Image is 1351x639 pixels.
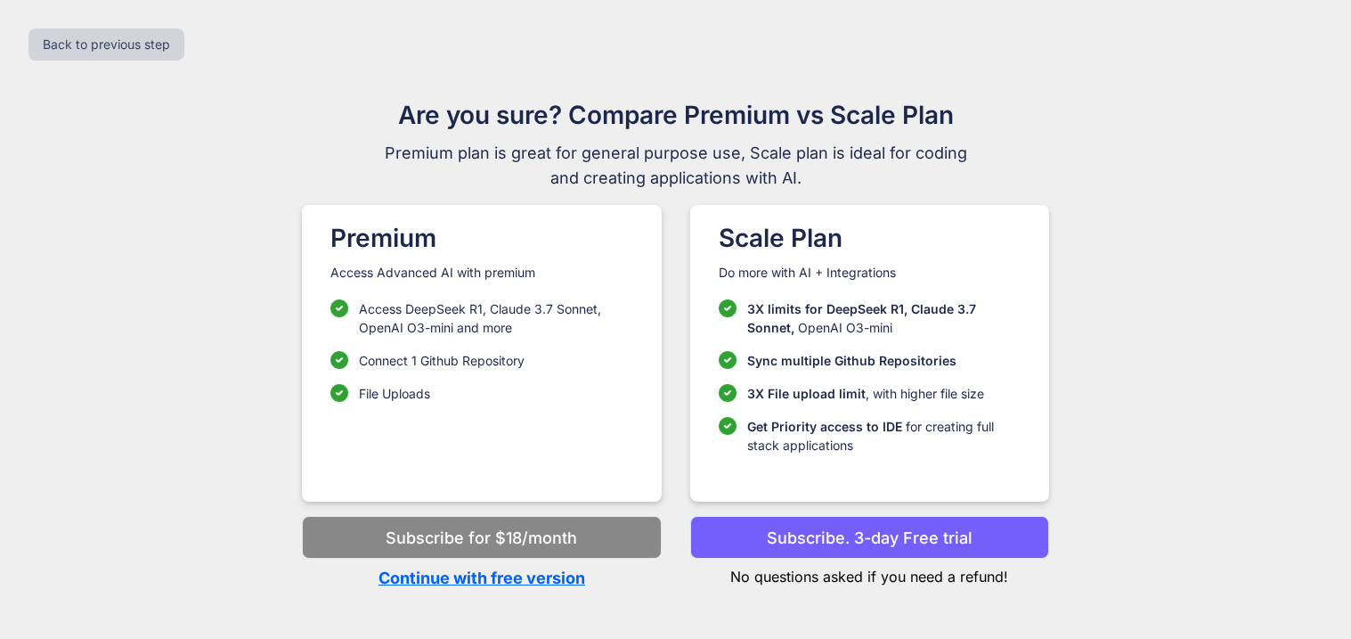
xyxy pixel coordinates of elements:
button: Subscribe for $18/month [302,516,661,559]
span: Premium plan is great for general purpose use, Scale plan is ideal for coding and creating applic... [377,141,975,191]
h1: Are you sure? Compare Premium vs Scale Plan [377,96,975,134]
img: checklist [719,299,737,317]
h1: Scale Plan [719,219,1021,257]
p: Subscribe for $18/month [386,526,577,550]
img: checklist [330,351,348,369]
img: checklist [330,384,348,402]
p: Do more with AI + Integrations [719,264,1021,282]
img: checklist [719,351,737,369]
p: Access DeepSeek R1, Claude 3.7 Sonnet, OpenAI O3-mini and more [359,299,632,337]
p: for creating full stack applications [747,417,1021,455]
h1: Premium [330,219,632,257]
p: Connect 1 Github Repository [359,351,525,370]
p: Access Advanced AI with premium [330,264,632,282]
span: 3X limits for DeepSeek R1, Claude 3.7 Sonnet, [747,301,976,335]
p: OpenAI O3-mini [747,299,1021,337]
p: Sync multiple Github Repositories [747,351,956,370]
img: checklist [719,417,737,435]
img: checklist [330,299,348,317]
p: , with higher file size [747,384,984,403]
p: Continue with free version [302,566,661,590]
p: Subscribe. 3-day Free trial [767,526,973,550]
button: Subscribe. 3-day Free trial [690,516,1049,559]
span: Get Priority access to IDE [747,419,902,434]
button: Back to previous step [28,29,184,61]
span: 3X File upload limit [747,386,866,401]
p: File Uploads [359,384,430,403]
img: checklist [719,384,737,402]
p: No questions asked if you need a refund! [690,559,1049,587]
